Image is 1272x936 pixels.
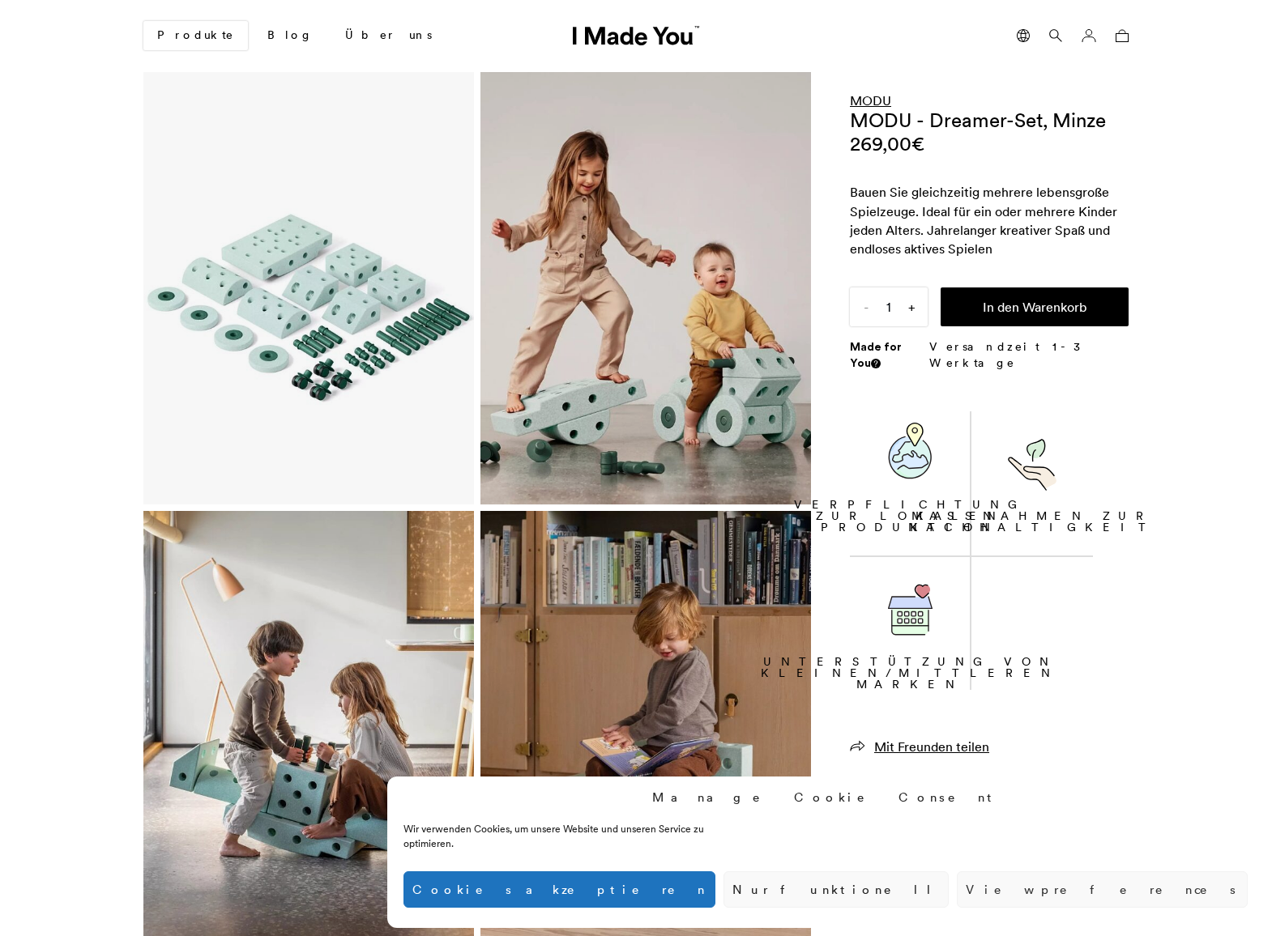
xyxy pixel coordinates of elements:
div: Bauen Sie gleichzeitig mehrere lebensgroße Spielzeuge. Ideal für ein oder mehrere Kinder jeden Al... [850,183,1129,258]
div: Wir verwenden Cookies, um unsere Website und unseren Service zu optimieren. [403,822,755,851]
p: Versandzeit 1-3 Werktage [929,339,1129,371]
a: MODU [850,92,891,108]
button: View preferences [957,871,1248,908]
a: Mit Freunden teilen [850,738,989,755]
button: Cookies akzeptieren [403,871,715,908]
div: Manage Cookie Consent [652,789,999,806]
span: - [850,287,882,326]
button: In den Warenkorb [941,287,1129,326]
h1: MODU - Dreamer-Set, Minze [850,109,1106,131]
a: Blog [254,22,326,49]
bdi: 269,00 [850,131,924,156]
a: Über uns [332,22,445,49]
span: € [911,131,924,156]
input: Menge [850,287,928,326]
button: Nur funktionell [724,871,949,908]
span: + [895,287,928,326]
img: Info sign [873,360,878,367]
p: VERPFLICHTUNG ZUR LOKALEN PRODUKTION [794,499,1026,533]
strong: Made for You [850,339,902,370]
span: Mit Freunden teilen [874,738,989,755]
p: MASSNAHMEN ZUR NACHHALTIGKEIT [908,510,1156,533]
a: Produkte [143,21,248,50]
p: UNTERSTÜTZUNG VON KLEINEN/MITTLEREN MARKEN [761,656,1059,690]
